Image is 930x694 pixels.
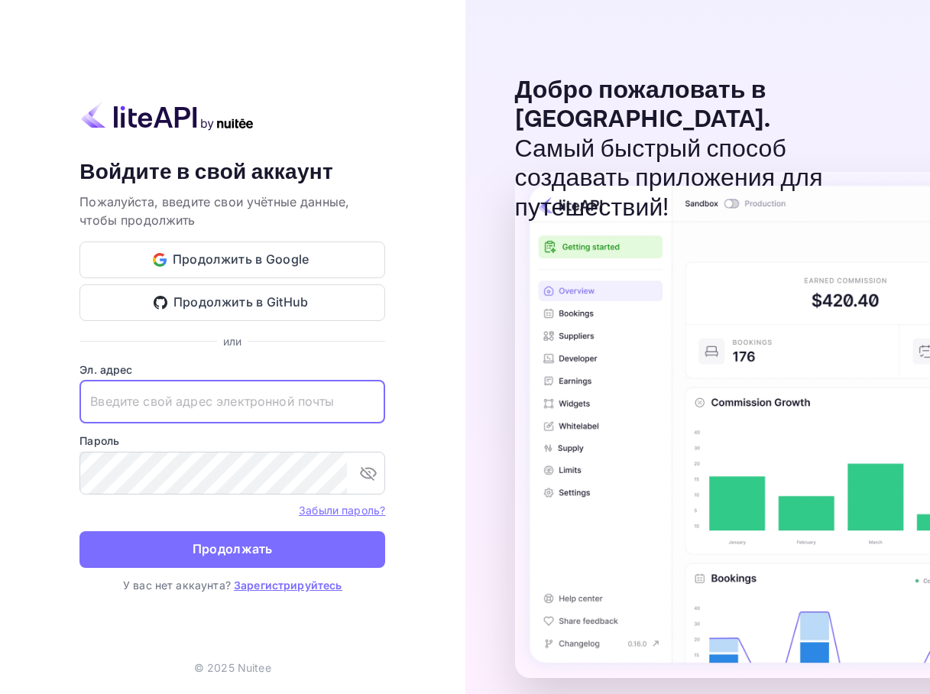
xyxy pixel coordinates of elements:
ya-tr-span: Добро пожаловать в [GEOGRAPHIC_DATA]. [515,75,771,135]
ya-tr-span: Эл. адрес [79,363,132,376]
ya-tr-span: Продолжать [193,539,273,559]
ya-tr-span: Пожалуйста, введите свои учётные данные, чтобы продолжить [79,194,349,228]
ya-tr-span: Забыли пароль? [299,504,385,517]
ya-tr-span: Продолжить в Google [173,249,309,270]
button: Продолжить в Google [79,242,385,278]
button: Продолжить в GitHub [79,284,385,321]
ya-tr-span: или [223,335,241,348]
img: liteapi [79,101,255,131]
ya-tr-span: Продолжить в GitHub [173,292,309,313]
a: Зарегистрируйтесь [234,579,342,592]
button: переключить видимость пароля [353,458,384,488]
ya-tr-span: © 2025 Nuitee [194,661,271,674]
a: Забыли пароль? [299,502,385,517]
ya-tr-span: Войдите в свой аккаунт [79,158,333,186]
input: Введите свой адрес электронной почты [79,381,385,423]
ya-tr-span: Пароль [79,434,119,447]
button: Продолжать [79,531,385,568]
ya-tr-span: Самый быстрый способ создавать приложения для путешествий! [515,134,823,224]
ya-tr-span: У вас нет аккаунта? [123,579,231,592]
